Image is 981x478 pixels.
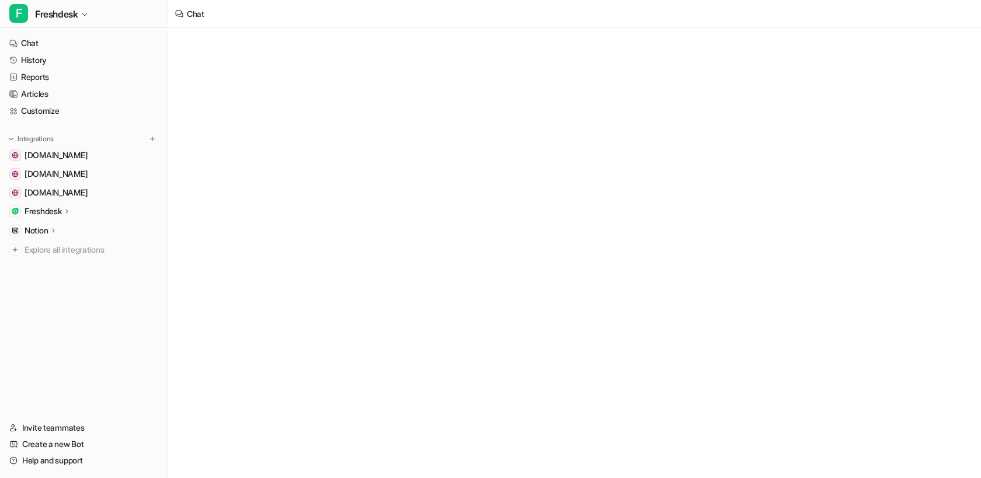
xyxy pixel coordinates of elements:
[5,103,163,119] a: Customize
[5,86,163,102] a: Articles
[5,452,163,469] a: Help and support
[5,436,163,452] a: Create a new Bot
[5,184,163,201] a: nri-distribution.com[DOMAIN_NAME]
[25,168,88,180] span: [DOMAIN_NAME]
[5,69,163,85] a: Reports
[25,240,158,259] span: Explore all integrations
[12,170,19,177] img: careers-nri3pl.com
[12,208,19,215] img: Freshdesk
[25,149,88,161] span: [DOMAIN_NAME]
[9,244,21,256] img: explore all integrations
[5,242,163,258] a: Explore all integrations
[5,147,163,163] a: nri3pl.com[DOMAIN_NAME]
[25,225,48,236] p: Notion
[5,166,163,182] a: careers-nri3pl.com[DOMAIN_NAME]
[5,420,163,436] a: Invite teammates
[5,35,163,51] a: Chat
[12,227,19,234] img: Notion
[35,6,78,22] span: Freshdesk
[148,135,156,143] img: menu_add.svg
[25,187,88,198] span: [DOMAIN_NAME]
[5,52,163,68] a: History
[9,4,28,23] span: F
[7,135,15,143] img: expand menu
[187,8,204,20] div: Chat
[18,134,54,144] p: Integrations
[12,189,19,196] img: nri-distribution.com
[5,133,57,145] button: Integrations
[25,205,61,217] p: Freshdesk
[12,152,19,159] img: nri3pl.com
